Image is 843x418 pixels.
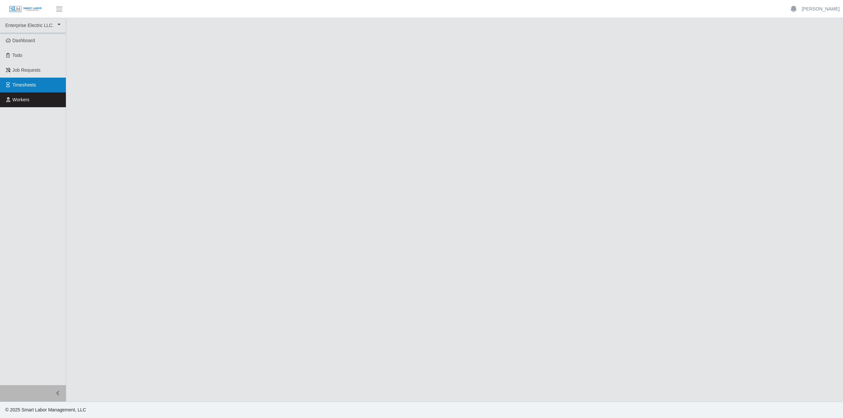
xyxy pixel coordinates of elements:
span: © 2025 Smart Labor Management, LLC [5,407,86,412]
span: Todo [13,53,22,58]
a: [PERSON_NAME] [802,6,840,12]
span: Timesheets [13,82,36,87]
span: Dashboard [13,38,35,43]
img: SLM Logo [9,6,42,13]
span: Workers [13,97,30,102]
span: Job Requests [13,67,41,73]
